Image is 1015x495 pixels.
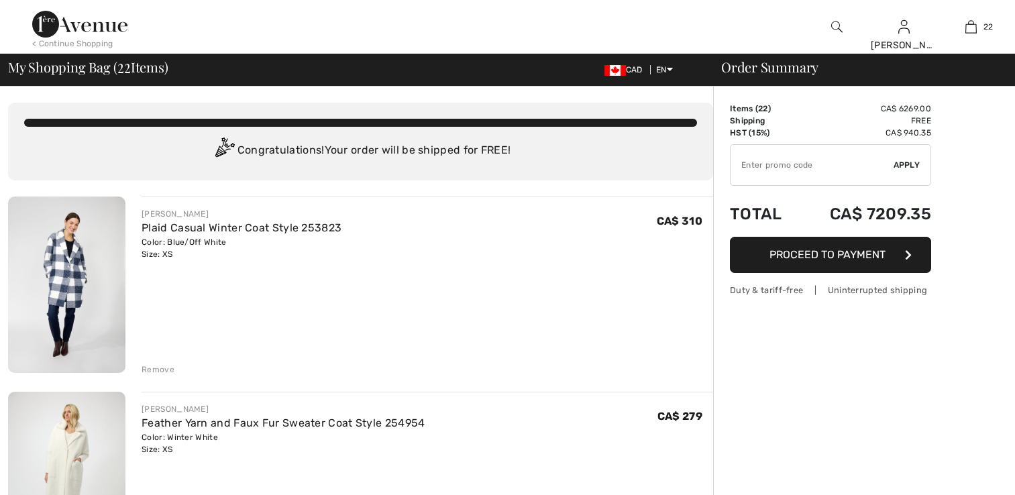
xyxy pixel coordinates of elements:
a: Sign In [898,20,910,33]
img: search the website [831,19,843,35]
span: Proceed to Payment [769,248,886,261]
span: 22 [983,21,994,33]
a: 22 [938,19,1004,35]
div: [PERSON_NAME] [142,208,341,220]
span: 22 [117,57,131,74]
div: [PERSON_NAME] [142,403,425,415]
div: Remove [142,364,174,376]
img: Canadian Dollar [604,65,626,76]
td: Shipping [730,115,798,127]
td: CA$ 7209.35 [798,191,931,237]
img: Congratulation2.svg [211,137,237,164]
span: EN [656,65,673,74]
div: < Continue Shopping [32,38,113,50]
td: CA$ 6269.00 [798,103,931,115]
td: HST (15%) [730,127,798,139]
div: Color: Blue/Off White Size: XS [142,236,341,260]
span: 22 [758,104,768,113]
iframe: Opens a widget where you can find more information [929,455,1002,488]
a: Plaid Casual Winter Coat Style 253823 [142,221,341,234]
div: Order Summary [705,60,1007,74]
img: My Bag [965,19,977,35]
button: Proceed to Payment [730,237,931,273]
td: CA$ 940.35 [798,127,931,139]
div: Color: Winter White Size: XS [142,431,425,455]
td: Total [730,191,798,237]
img: Plaid Casual Winter Coat Style 253823 [8,197,125,373]
span: CA$ 310 [657,215,702,227]
span: CAD [604,65,648,74]
div: Congratulations! Your order will be shipped for FREE! [24,137,697,164]
img: 1ère Avenue [32,11,127,38]
img: My Info [898,19,910,35]
span: Apply [894,159,920,171]
input: Promo code [731,145,894,185]
span: CA$ 279 [657,410,702,423]
a: Feather Yarn and Faux Fur Sweater Coat Style 254954 [142,417,425,429]
div: [PERSON_NAME] [871,38,937,52]
div: Duty & tariff-free | Uninterrupted shipping [730,284,931,296]
td: Items ( ) [730,103,798,115]
td: Free [798,115,931,127]
span: My Shopping Bag ( Items) [8,60,168,74]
